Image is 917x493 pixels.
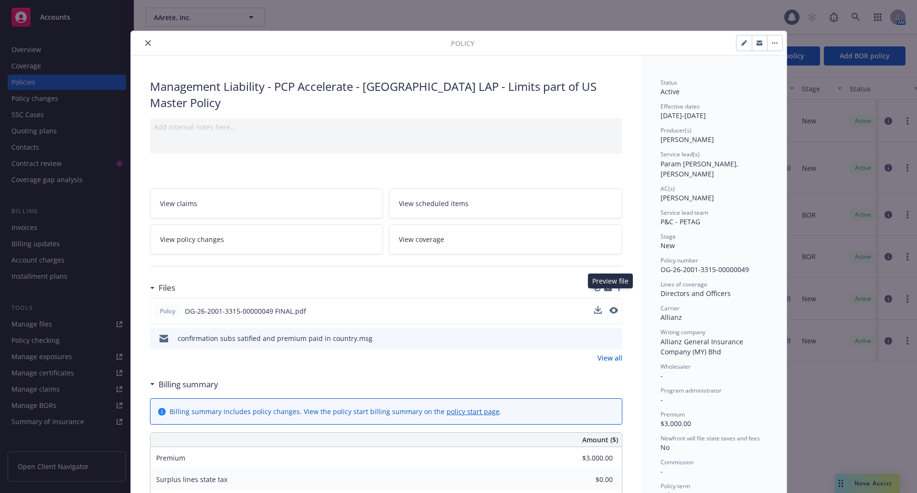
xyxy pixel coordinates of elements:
[661,371,663,380] span: -
[661,208,708,217] span: Service lead team
[142,37,154,49] button: close
[556,472,618,487] input: 0.00
[661,328,705,336] span: Writing company
[661,102,768,121] div: [DATE] - [DATE]
[609,307,618,314] button: preview file
[661,337,745,356] span: Allianz General Insurance Company (MY) Bhd
[150,224,384,254] a: View policy changes
[661,185,675,193] span: AC(s)
[399,198,469,208] span: View scheduled items
[159,378,218,391] h3: Billing summary
[661,135,714,144] span: [PERSON_NAME]
[178,333,373,343] div: confirmation subs satified and premium paid in country.msg
[399,234,444,244] span: View coverage
[389,188,622,219] a: View scheduled items
[661,150,700,158] span: Service lead(s)
[158,307,177,316] span: Policy
[661,482,690,490] span: Policy term
[594,306,602,316] button: download file
[150,282,175,294] div: Files
[595,333,602,343] button: download file
[451,38,474,48] span: Policy
[661,443,670,452] span: No
[661,313,682,322] span: Allianz
[610,333,618,343] button: preview file
[170,406,501,416] div: Billing summary includes policy changes. View the policy start billing summary on the .
[661,256,698,264] span: Policy number
[447,407,500,416] a: policy start page
[154,122,618,132] div: Add internal notes here...
[661,159,740,178] span: Param [PERSON_NAME], [PERSON_NAME]
[156,475,227,484] span: Surplus lines state tax
[661,395,663,404] span: -
[159,282,175,294] h3: Files
[661,126,692,134] span: Producer(s)
[150,378,218,391] div: Billing summary
[661,434,760,442] span: Newfront will file state taxes and fees
[661,362,691,371] span: Wholesaler
[389,224,622,254] a: View coverage
[594,306,602,314] button: download file
[661,102,700,110] span: Effective dates
[661,78,677,87] span: Status
[661,458,693,466] span: Commission
[661,419,691,428] span: $3,000.00
[597,353,622,363] a: View all
[661,193,714,202] span: [PERSON_NAME]
[661,288,768,298] div: Directors and Officers
[150,78,622,110] div: Management Liability - PCP Accelerate - [GEOGRAPHIC_DATA] LAP - Limits part of US Master Policy
[160,198,197,208] span: View claims
[661,87,680,96] span: Active
[156,453,185,462] span: Premium
[556,451,618,465] input: 0.00
[661,265,749,274] span: OG-26-2001-3315-00000049
[661,241,675,250] span: New
[609,306,618,316] button: preview file
[661,410,685,418] span: Premium
[661,467,663,476] span: -
[160,234,224,244] span: View policy changes
[150,188,384,219] a: View claims
[661,304,680,312] span: Carrier
[661,232,676,241] span: Stage
[661,217,700,226] span: P&C - PETAG
[661,280,707,288] span: Lines of coverage
[185,306,306,316] span: OG-26-2001-3315-00000049 FINAL.pdf
[582,435,618,445] span: Amount ($)
[661,386,722,394] span: Program administrator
